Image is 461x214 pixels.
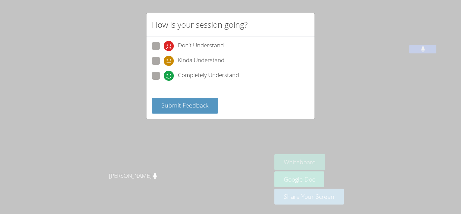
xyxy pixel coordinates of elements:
span: Completely Understand [178,71,239,81]
h2: How is your session going? [152,19,248,31]
span: Kinda Understand [178,56,224,66]
span: Don't Understand [178,41,224,51]
span: Submit Feedback [161,101,209,109]
button: Submit Feedback [152,98,218,114]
